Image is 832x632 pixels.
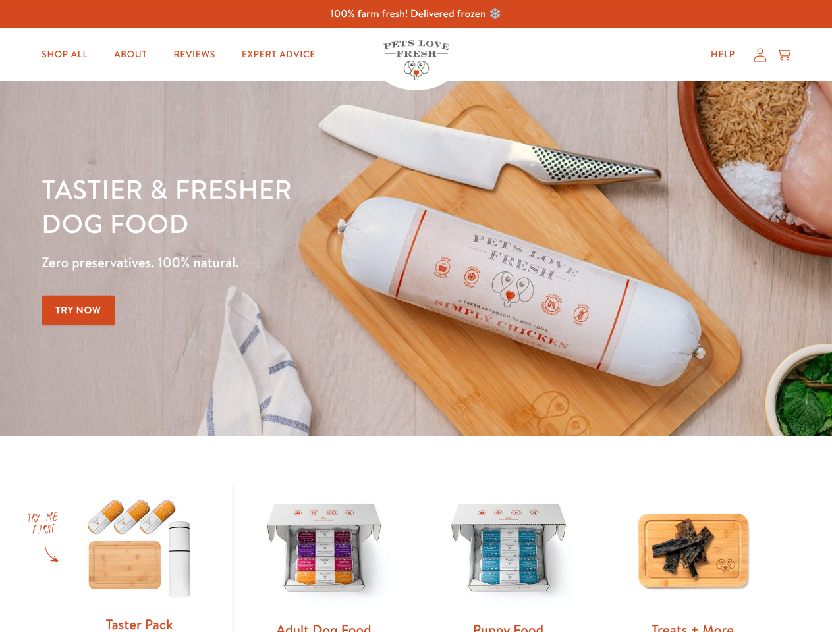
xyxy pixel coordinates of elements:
a: Help [700,41,746,68]
p: Zero preservatives. 100% natural. [42,251,541,275]
a: Shop All [31,41,98,68]
img: Pets Love Fresh [383,40,449,80]
a: About [103,41,157,68]
a: Expert Advice [231,41,326,68]
a: Try Now [42,296,115,325]
h1: Tastier & fresher dog food [42,172,541,240]
a: Reviews [163,41,225,68]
